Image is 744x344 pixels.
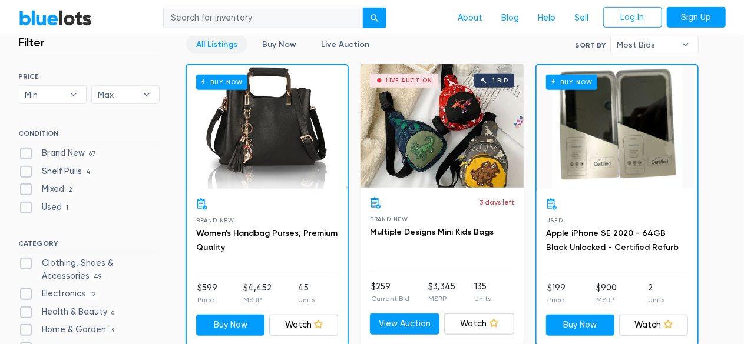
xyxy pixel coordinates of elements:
[19,183,77,196] label: Mixed
[566,6,598,29] a: Sell
[187,65,348,189] a: Buy Now
[108,308,118,318] span: 6
[252,35,306,54] a: Buy Now
[370,216,408,222] span: Brand New
[19,239,160,252] h6: CATEGORY
[19,72,160,81] h6: PRICE
[474,280,491,304] li: 135
[196,75,247,89] h6: Buy Now
[196,315,265,336] a: Buy Now
[617,36,676,54] span: Most Bids
[596,282,617,305] li: $900
[19,306,118,319] label: Health & Beauty
[85,149,100,159] span: 67
[361,64,524,188] a: Live Auction 1 bid
[619,315,688,336] a: Watch
[25,86,64,103] span: Min
[546,75,597,89] h6: Buy Now
[547,282,566,305] li: $199
[186,35,247,54] a: All Listings
[19,323,118,336] label: Home & Garden
[492,6,529,29] a: Blog
[62,203,72,213] span: 1
[243,282,272,305] li: $4,452
[386,78,432,84] div: Live Auction
[667,6,726,28] a: Sign Up
[648,282,664,305] li: 2
[371,280,409,304] li: $259
[107,326,118,336] span: 3
[596,295,617,305] p: MSRP
[19,165,95,178] label: Shelf Pulls
[298,282,315,305] li: 45
[243,295,272,305] p: MSRP
[134,86,159,103] b: ▾
[575,40,606,51] label: Sort By
[19,35,45,49] h3: Filter
[444,313,514,335] a: Watch
[19,288,100,300] label: Electronics
[19,9,92,26] a: BlueLots
[492,78,508,84] div: 1 bid
[196,217,234,223] span: Brand New
[65,186,77,195] span: 2
[648,295,664,305] p: Units
[196,228,338,252] a: Women's Handbag Purses, Premium Quality
[90,272,105,282] span: 49
[428,293,455,304] p: MSRP
[61,86,86,103] b: ▾
[19,147,100,160] label: Brand New
[546,315,615,336] a: Buy Now
[98,86,137,103] span: Max
[197,282,217,305] li: $599
[603,6,662,28] a: Log In
[546,217,563,223] span: Used
[82,168,95,177] span: 4
[529,6,566,29] a: Help
[269,315,338,336] a: Watch
[480,197,514,208] p: 3 days left
[546,228,679,252] a: Apple iPhone SE 2020 - 64GB Black Unlocked - Certified Refurb
[547,295,566,305] p: Price
[197,295,217,305] p: Price
[371,293,409,304] p: Current Bid
[86,290,100,299] span: 12
[311,35,379,54] a: Live Auction
[163,7,363,28] input: Search for inventory
[19,201,72,214] label: Used
[298,295,315,305] p: Units
[428,280,455,304] li: $3,345
[449,6,492,29] a: About
[370,313,440,335] a: View Auction
[19,129,160,142] h6: CONDITION
[537,65,697,189] a: Buy Now
[474,293,491,304] p: Units
[19,257,160,282] label: Clothing, Shoes & Accessories
[673,36,698,54] b: ▾
[370,227,494,237] a: Multiple Designs Mini Kids Bags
